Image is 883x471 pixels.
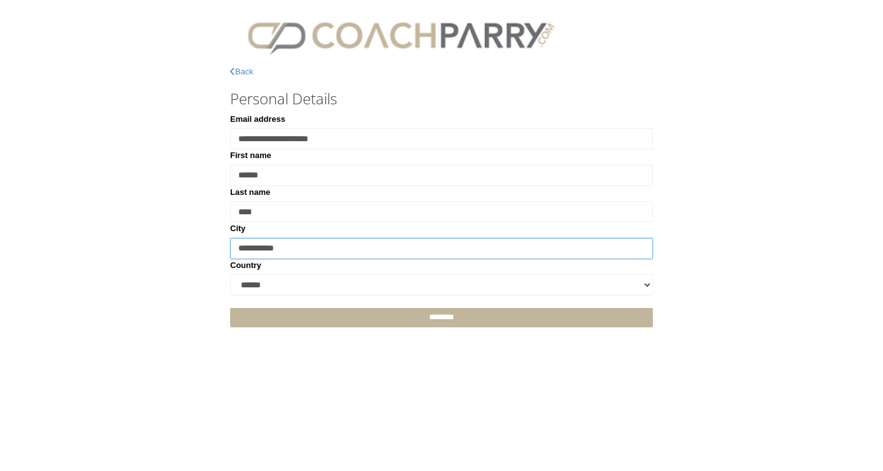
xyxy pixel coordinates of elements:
label: Email address [230,113,285,126]
img: CPlogo.png [230,12,572,59]
label: City [230,222,246,235]
a: Back [230,67,253,76]
label: Country [230,259,261,272]
label: First name [230,149,271,162]
label: Last name [230,186,270,199]
h3: Personal Details [230,91,653,107]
